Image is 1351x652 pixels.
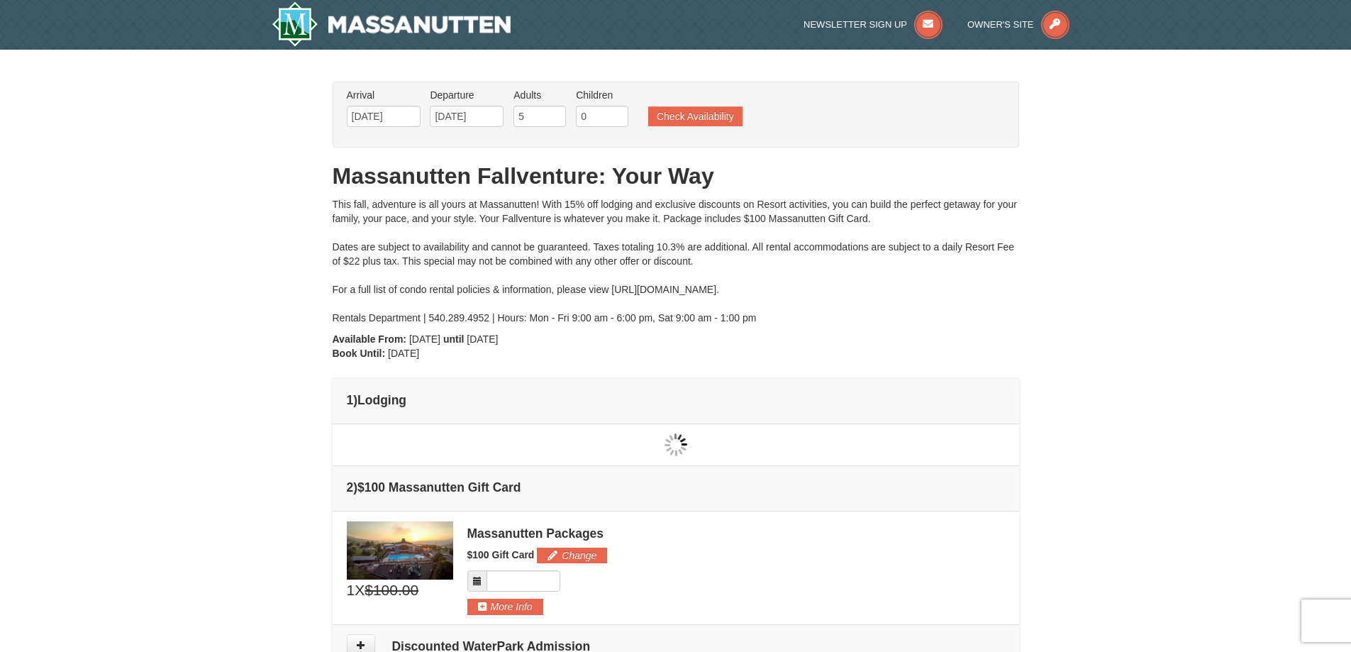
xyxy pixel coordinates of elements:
span: [DATE] [409,333,440,345]
span: 1 [347,580,355,601]
label: Children [576,88,628,102]
img: Massanutten Resort Logo [272,1,511,47]
strong: Available From: [333,333,407,345]
strong: until [443,333,465,345]
div: Massanutten Packages [467,526,1005,541]
img: 6619879-1.jpg [347,521,453,580]
span: ) [353,480,357,494]
button: Check Availability [648,106,743,126]
h1: Massanutten Fallventure: Your Way [333,162,1019,190]
button: More Info [467,599,543,614]
a: Massanutten Resort [272,1,511,47]
label: Departure [430,88,504,102]
strong: Book Until: [333,348,386,359]
span: Newsletter Sign Up [804,19,907,30]
div: This fall, adventure is all yours at Massanutten! With 15% off lodging and exclusive discounts on... [333,197,1019,325]
span: X [355,580,365,601]
span: [DATE] [467,333,498,345]
label: Arrival [347,88,421,102]
button: Change [537,548,607,563]
span: $100 Gift Card [467,549,535,560]
span: [DATE] [388,348,419,359]
img: wait gif [665,433,687,456]
span: $100.00 [365,580,418,601]
span: Owner's Site [967,19,1034,30]
h4: 1 Lodging [347,393,1005,407]
label: Adults [513,88,566,102]
a: Newsletter Sign Up [804,19,943,30]
h4: 2 $100 Massanutten Gift Card [347,480,1005,494]
span: ) [353,393,357,407]
a: Owner's Site [967,19,1069,30]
